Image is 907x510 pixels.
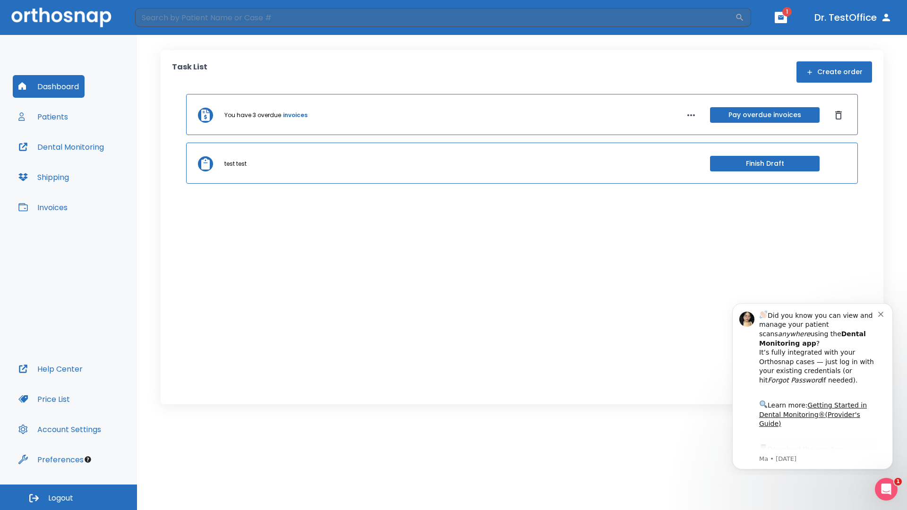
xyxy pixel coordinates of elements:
[13,105,74,128] button: Patients
[11,8,111,27] img: Orthosnap
[48,493,73,503] span: Logout
[13,196,73,219] button: Invoices
[13,75,85,98] button: Dashboard
[831,108,846,123] button: Dismiss
[41,148,160,196] div: Download the app: | ​ Let us know if you need help getting started!
[875,478,898,501] iframe: Intercom live chat
[41,160,160,169] p: Message from Ma, sent 7w ago
[224,160,247,168] p: test test
[283,111,308,119] a: invoices
[224,111,281,119] p: You have 3 overdue
[13,357,88,380] button: Help Center
[710,156,820,171] button: Finish Draft
[710,107,820,123] button: Pay overdue invoices
[796,61,872,83] button: Create order
[782,7,792,17] span: 1
[13,136,110,158] button: Dental Monitoring
[172,61,207,83] p: Task List
[84,455,92,464] div: Tooltip anchor
[718,295,907,475] iframe: Intercom notifications message
[811,9,896,26] button: Dr. TestOffice
[13,388,76,410] button: Price List
[13,166,75,188] button: Shipping
[135,8,735,27] input: Search by Patient Name or Case #
[13,418,107,441] button: Account Settings
[13,448,89,471] button: Preferences
[894,478,902,485] span: 1
[160,15,168,22] button: Dismiss notification
[41,151,125,168] a: App Store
